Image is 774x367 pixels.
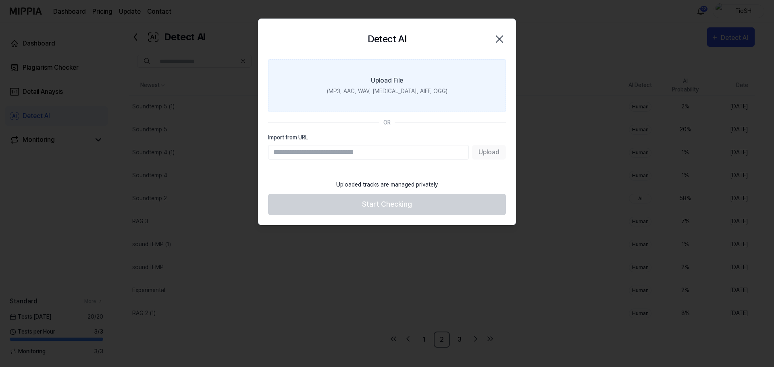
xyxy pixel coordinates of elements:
[383,118,391,127] div: OR
[331,176,443,194] div: Uploaded tracks are managed privately
[371,76,403,85] div: Upload File
[368,32,407,46] h2: Detect AI
[327,87,447,95] div: (MP3, AAC, WAV, [MEDICAL_DATA], AIFF, OGG)
[268,133,506,142] label: Import from URL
